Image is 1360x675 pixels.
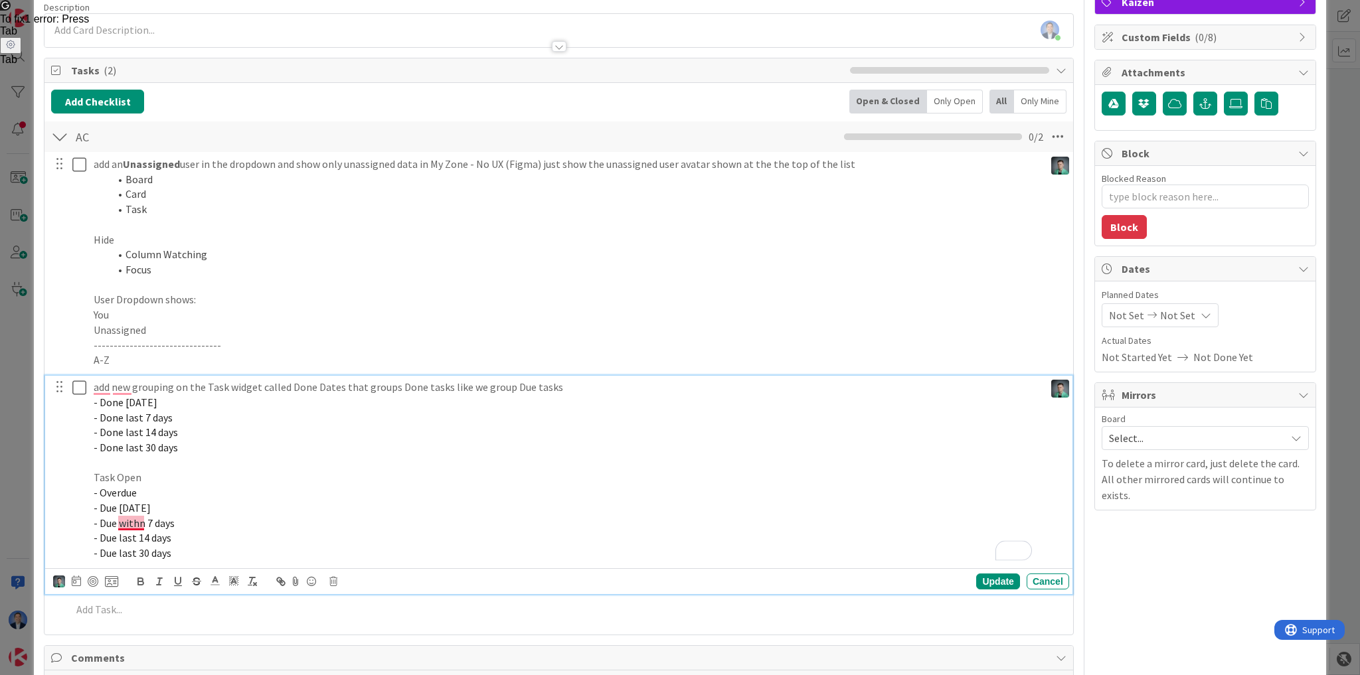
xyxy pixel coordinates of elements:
div: Only Open [927,90,983,113]
div: All [989,90,1014,113]
span: - Due withn 7 days [94,516,175,530]
span: ( 2 ) [104,64,116,77]
span: Planned Dates [1102,288,1309,302]
span: - Due last 30 days [94,546,171,560]
span: - Due [DATE] [94,501,151,514]
p: To delete a mirror card, just delete the card. All other mirrored cards will continue to exists. [1102,455,1309,503]
img: VP [1051,380,1069,398]
p: add an user in the dropdown and show only unassigned data in My Zone - No UX (Figma) just show th... [94,157,1039,172]
li: Focus [110,262,1039,277]
span: - Done last 14 days [94,425,178,439]
label: Blocked Reason [1102,173,1166,185]
p: A-Z [94,352,1039,368]
img: VP [1051,157,1069,175]
li: Card [110,187,1039,202]
div: To enrich screen reader interactions, please activate Accessibility in Grammarly extension settings [88,376,1045,565]
div: Cancel [1027,573,1069,589]
span: Attachments [1122,64,1292,80]
div: Open & Closed [849,90,927,113]
p: -------------------------------- [94,338,1039,353]
li: Board [110,172,1039,187]
button: Block [1102,215,1147,239]
span: - Done [DATE] [94,396,157,409]
input: Add Checklist... [71,125,370,149]
p: You [94,307,1039,323]
li: Task [110,202,1039,217]
span: Board [1102,414,1126,423]
div: Only Mine [1014,90,1066,113]
span: Actual Dates [1102,334,1309,348]
span: Dates [1122,261,1292,277]
span: Tasks [71,62,843,78]
p: Hide [94,232,1039,248]
span: Comments [71,650,1049,666]
p: Unassigned [94,323,1039,338]
span: Not Set [1160,307,1195,323]
span: Support [28,2,60,18]
span: Select... [1109,429,1279,447]
span: Not Done Yet [1193,349,1253,365]
span: Mirrors [1122,387,1292,403]
p: add new grouping on the Task widget called Done Dates that groups Done tasks like we group Due tasks [94,380,1039,395]
span: - Overdue [94,486,137,499]
img: VP [53,575,65,587]
p: User Dropdown shows: [94,292,1039,307]
button: Add Checklist [51,90,144,113]
span: Not Started Yet [1102,349,1172,365]
p: Task Open [94,470,1039,485]
span: Block [1122,145,1292,161]
span: - Done last 7 days [94,411,173,424]
div: Update [976,573,1019,589]
span: 0 / 2 [1029,129,1043,145]
li: Column Watching [110,247,1039,262]
span: - Due last 14 days [94,531,171,544]
span: - Done last 30 days [94,441,178,454]
span: Not Set [1109,307,1144,323]
strong: Unassigned [123,157,180,171]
